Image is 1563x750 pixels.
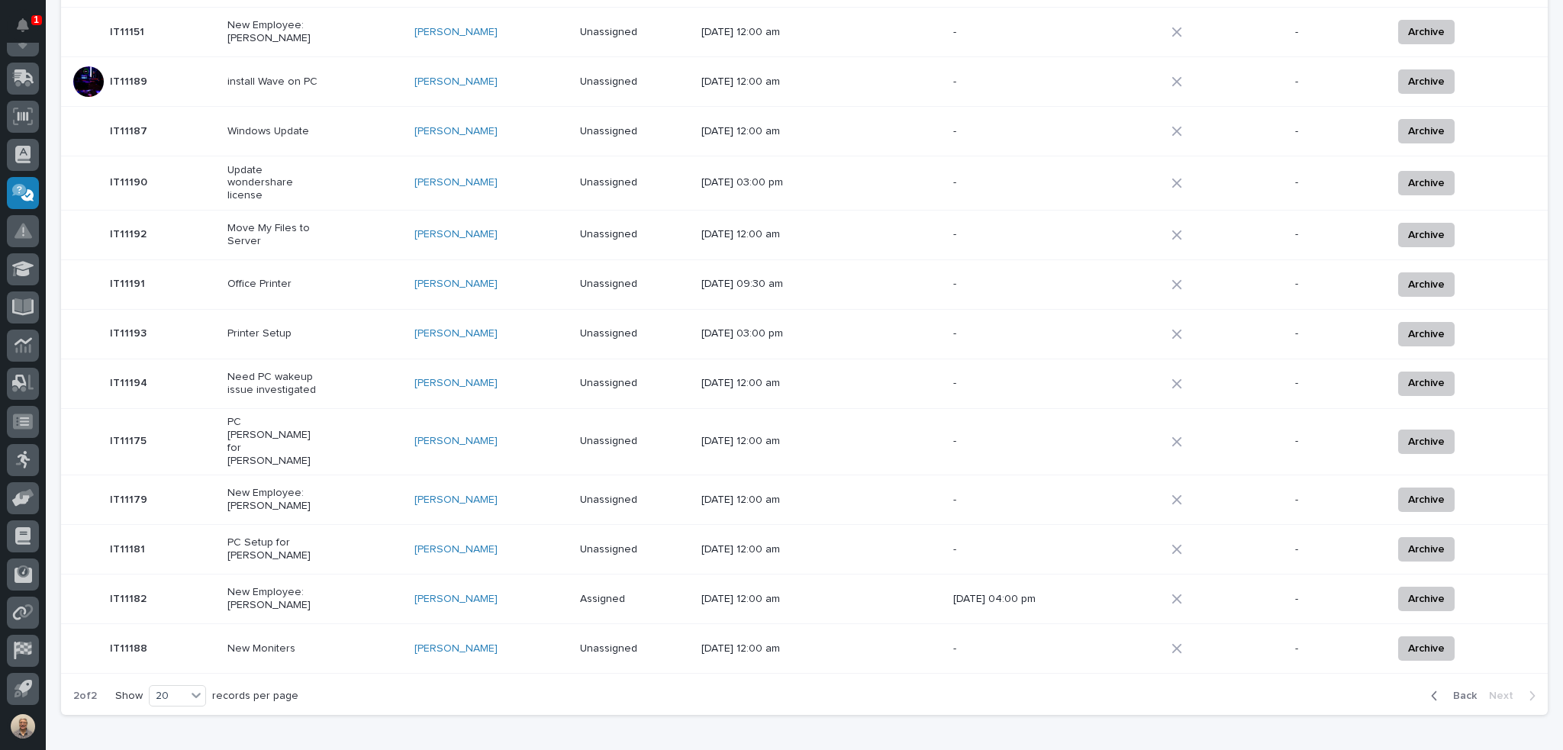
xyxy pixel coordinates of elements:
p: New Employee: [PERSON_NAME] [227,19,323,45]
p: - [1295,278,1380,291]
p: Move My Files to Server [227,222,323,248]
p: Unassigned [580,26,675,39]
p: [DATE] 09:30 am [701,278,797,291]
p: records per page [212,690,298,703]
button: Archive [1398,119,1455,143]
tr: IT11181IT11181 PC Setup for [PERSON_NAME][PERSON_NAME] Unassigned[DATE] 12:00 am--Archive [61,524,1548,574]
p: - [953,176,1049,189]
button: Archive [1398,636,1455,661]
span: Archive [1408,639,1445,658]
a: [PERSON_NAME] [414,543,498,556]
p: New Moniters [227,642,323,655]
span: Archive [1408,433,1445,451]
p: IT11187 [110,122,150,138]
p: Update wondershare license [227,164,323,202]
p: IT11181 [110,540,148,556]
p: install Wave on PC [227,76,323,89]
p: [DATE] 12:00 am [701,125,797,138]
p: [DATE] 04:00 pm [953,593,1049,606]
span: Archive [1408,23,1445,41]
p: [DATE] 12:00 am [701,543,797,556]
span: Archive [1408,122,1445,140]
p: IT11189 [110,72,150,89]
p: Need PC wakeup issue investigated [227,371,323,397]
p: IT11193 [110,324,150,340]
a: [PERSON_NAME] [414,228,498,241]
p: Unassigned [580,435,675,448]
p: Printer Setup [227,327,323,340]
p: [DATE] 12:00 am [701,642,797,655]
p: Unassigned [580,377,675,390]
p: New Employee: [PERSON_NAME] [227,586,323,612]
span: Archive [1408,325,1445,343]
p: - [1295,435,1380,448]
tr: IT11182IT11182 New Employee: [PERSON_NAME][PERSON_NAME] Assigned[DATE] 12:00 am[DATE] 04:00 pm-Ar... [61,574,1548,623]
p: - [953,377,1049,390]
p: IT11192 [110,225,150,241]
p: - [953,435,1049,448]
button: Archive [1398,430,1455,454]
p: Unassigned [580,278,675,291]
p: - [1295,642,1380,655]
p: 2 of 2 [61,678,109,715]
p: - [953,327,1049,340]
tr: IT11193IT11193 Printer Setup[PERSON_NAME] Unassigned[DATE] 03:00 pm--Archive [61,309,1548,359]
tr: IT11190IT11190 Update wondershare license[PERSON_NAME] Unassigned[DATE] 03:00 pm--Archive [61,156,1548,211]
p: IT11190 [110,173,150,189]
p: - [953,76,1049,89]
button: Archive [1398,69,1455,94]
tr: IT11187IT11187 Windows Update[PERSON_NAME] Unassigned[DATE] 12:00 am--Archive [61,107,1548,156]
button: users-avatar [7,710,39,742]
p: [DATE] 03:00 pm [701,327,797,340]
p: - [1295,327,1380,340]
a: [PERSON_NAME] [414,125,498,138]
p: IT11151 [110,23,147,39]
a: [PERSON_NAME] [414,642,498,655]
p: Unassigned [580,494,675,507]
p: PC [PERSON_NAME] for [PERSON_NAME] [227,416,323,467]
p: - [1295,543,1380,556]
a: [PERSON_NAME] [414,435,498,448]
p: IT11191 [110,275,148,291]
p: PC Setup for [PERSON_NAME] [227,536,323,562]
p: [DATE] 12:00 am [701,377,797,390]
span: Archive [1408,72,1445,91]
div: 20 [150,688,186,704]
p: - [953,26,1049,39]
button: Back [1419,689,1483,703]
p: IT11194 [110,374,150,390]
p: Office Printer [227,278,323,291]
p: - [1295,76,1380,89]
p: Unassigned [580,228,675,241]
p: IT11188 [110,639,150,655]
p: - [953,278,1049,291]
p: [DATE] 12:00 am [701,228,797,241]
p: - [1295,125,1380,138]
tr: IT11179IT11179 New Employee: [PERSON_NAME][PERSON_NAME] Unassigned[DATE] 12:00 am--Archive [61,475,1548,524]
p: Assigned [580,593,675,606]
p: IT11179 [110,491,150,507]
p: - [953,125,1049,138]
button: Notifications [7,9,39,41]
p: [DATE] 12:00 am [701,435,797,448]
p: - [1295,228,1380,241]
span: Archive [1408,374,1445,392]
div: Notifications1 [19,18,39,43]
p: 1 [34,14,39,25]
tr: IT11175IT11175 PC [PERSON_NAME] for [PERSON_NAME][PERSON_NAME] Unassigned[DATE] 12:00 am--Archive [61,408,1548,475]
p: Unassigned [580,543,675,556]
p: [DATE] 12:00 am [701,593,797,606]
a: [PERSON_NAME] [414,377,498,390]
span: Archive [1408,275,1445,294]
span: Archive [1408,174,1445,192]
p: - [1295,176,1380,189]
p: Unassigned [580,125,675,138]
tr: IT11189IT11189 install Wave on PC[PERSON_NAME] Unassigned[DATE] 12:00 am--Archive [61,57,1548,107]
p: - [953,228,1049,241]
button: Archive [1398,322,1455,346]
p: [DATE] 12:00 am [701,494,797,507]
a: [PERSON_NAME] [414,593,498,606]
span: Back [1444,689,1477,703]
p: [DATE] 12:00 am [701,26,797,39]
p: Show [115,690,143,703]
